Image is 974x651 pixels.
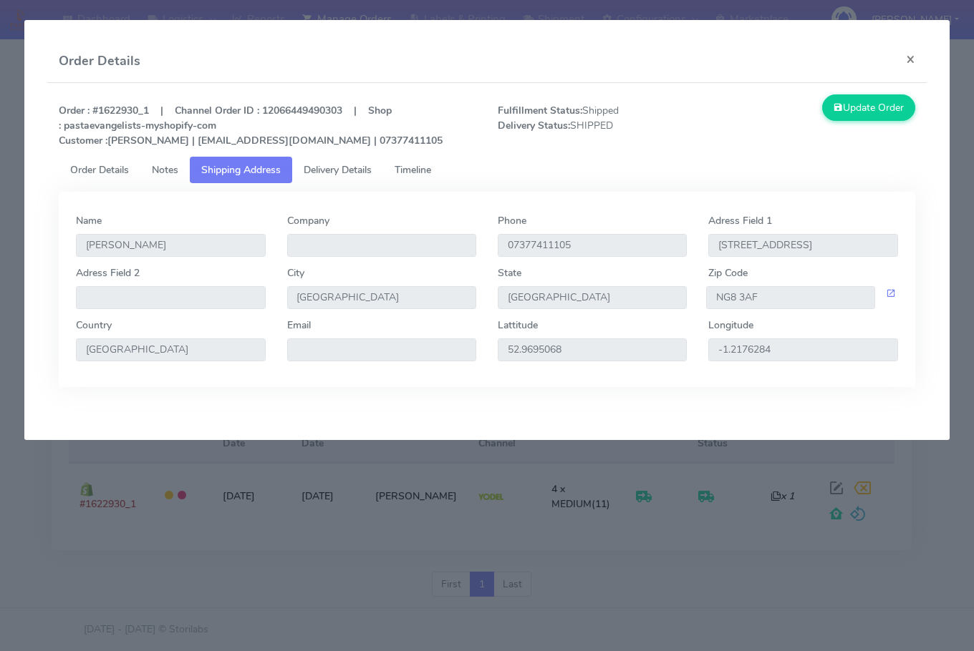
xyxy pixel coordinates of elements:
strong: Delivery Status: [498,119,570,132]
span: Shipping Address [201,163,281,177]
label: City [287,265,304,280]
span: Delivery Details [304,163,372,177]
span: Order Details [70,163,129,177]
h4: Order Details [59,52,140,71]
strong: Fulfillment Status: [498,104,582,117]
span: Notes [152,163,178,177]
label: Adress Field 2 [76,265,140,280]
label: State [498,265,521,280]
label: Company [287,213,329,228]
label: Zip Code [708,265,748,280]
label: Adress Field 1 [708,213,772,228]
button: Close [895,40,927,78]
label: Longitude [708,318,753,333]
label: Name [76,213,102,228]
strong: Customer : [59,134,107,147]
span: Timeline [395,163,431,177]
button: Update Order [822,94,915,121]
ul: Tabs [59,157,915,183]
label: Phone [498,213,526,228]
label: Country [76,318,112,333]
label: Email [287,318,311,333]
label: Lattitude [498,318,538,333]
strong: Order : #1622930_1 | Channel Order ID : 12066449490303 | Shop : pastaevangelists-myshopify-com [P... [59,104,443,147]
span: Shipped SHIPPED [487,103,706,148]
